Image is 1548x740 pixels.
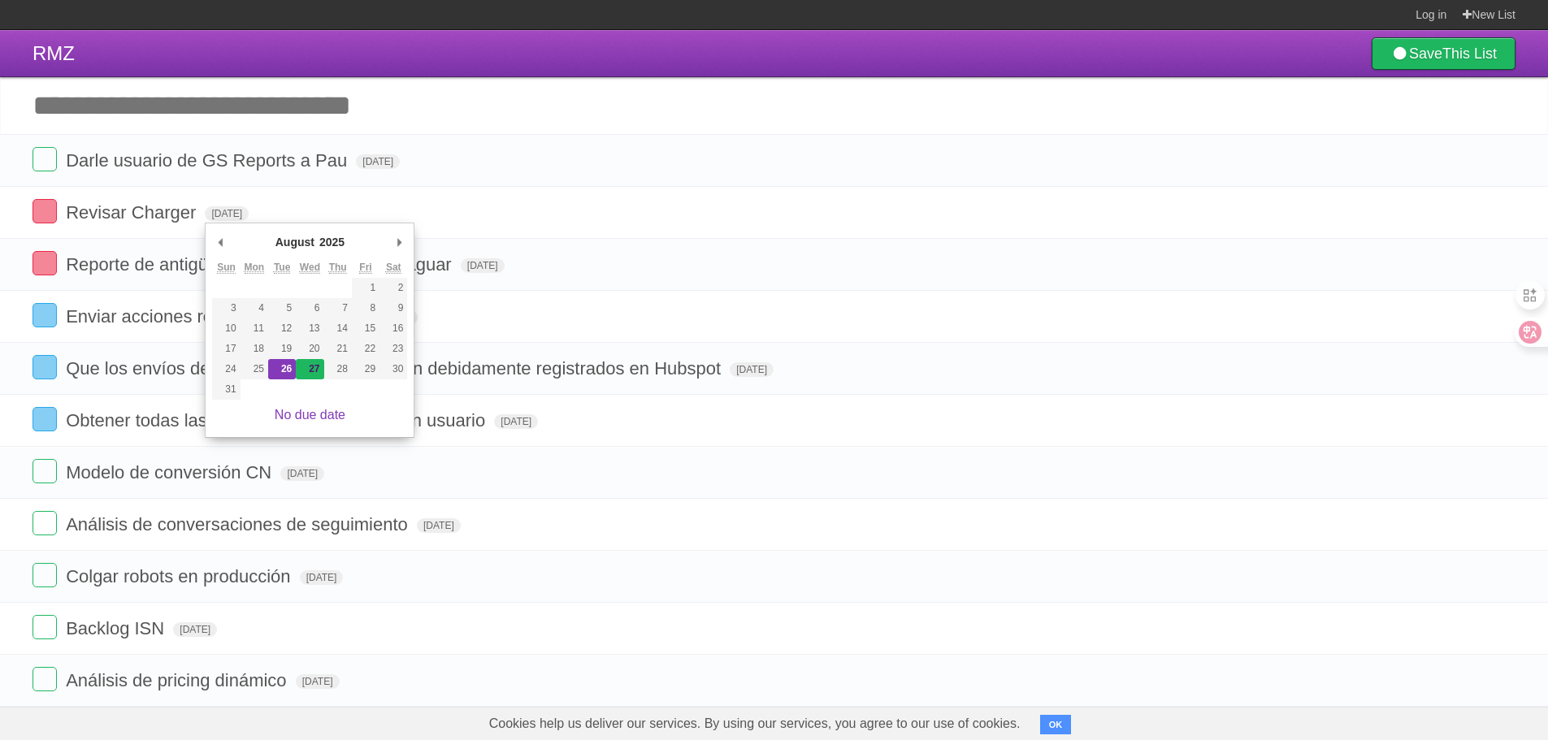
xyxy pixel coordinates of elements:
[352,298,379,318] button: 8
[296,339,323,359] button: 20
[241,339,268,359] button: 18
[275,408,345,422] a: No due date
[245,262,265,274] abbr: Monday
[352,318,379,339] button: 15
[379,318,407,339] button: 16
[66,670,290,690] span: Análisis de pricing dinámico
[352,359,379,379] button: 29
[317,230,347,254] div: 2025
[379,359,407,379] button: 30
[324,298,352,318] button: 7
[300,570,344,585] span: [DATE]
[461,258,505,273] span: [DATE]
[33,199,57,223] label: Done
[33,355,57,379] label: Done
[268,318,296,339] button: 12
[1040,715,1072,734] button: OK
[417,518,461,533] span: [DATE]
[268,339,296,359] button: 19
[33,147,57,171] label: Done
[274,262,290,274] abbr: Tuesday
[66,462,275,483] span: Modelo de conversión CN
[66,566,294,586] span: Colgar robots en producción
[379,278,407,298] button: 2
[280,466,324,481] span: [DATE]
[329,262,347,274] abbr: Thursday
[33,407,57,431] label: Done
[212,318,240,339] button: 10
[217,262,236,274] abbr: Sunday
[212,339,240,359] button: 17
[296,674,340,689] span: [DATE]
[33,303,57,327] label: Done
[300,262,320,274] abbr: Wednesday
[205,206,249,221] span: [DATE]
[352,339,379,359] button: 22
[1372,37,1515,70] a: SaveThis List
[173,622,217,637] span: [DATE]
[33,667,57,691] label: Done
[273,230,317,254] div: August
[33,459,57,483] label: Done
[33,615,57,639] label: Done
[324,359,352,379] button: 28
[494,414,538,429] span: [DATE]
[66,150,351,171] span: Darle usuario de GS Reports a Pau
[379,339,407,359] button: 23
[296,359,323,379] button: 27
[268,359,296,379] button: 26
[1442,45,1497,62] b: This List
[212,379,240,400] button: 31
[212,230,228,254] button: Previous Month
[386,262,401,274] abbr: Saturday
[66,514,412,534] span: Análisis de conversaciones de seguimiento
[212,359,240,379] button: 24
[324,339,352,359] button: 21
[473,708,1037,740] span: Cookies help us deliver our services. By using our services, you agree to our use of cookies.
[33,511,57,535] label: Done
[359,262,371,274] abbr: Friday
[352,278,379,298] button: 1
[33,563,57,587] label: Done
[730,362,774,377] span: [DATE]
[212,298,240,318] button: 3
[324,318,352,339] button: 14
[33,251,57,275] label: Done
[66,202,200,223] span: Revisar Charger
[391,230,407,254] button: Next Month
[66,254,456,275] span: Reporte de antigüedad de vacaciones de Jaguar
[268,298,296,318] button: 5
[66,358,725,379] span: Que los envíos de mensajes de hilos queden debidamente registrados en Hubspot
[66,618,168,638] span: Backlog ISN
[66,410,489,431] span: Obtener todas las llamadas por fechas de un usuario
[241,298,268,318] button: 4
[296,318,323,339] button: 13
[356,154,400,169] span: [DATE]
[241,318,268,339] button: 11
[66,306,369,327] span: Enviar acciones realizadas a Hubspot
[296,298,323,318] button: 6
[241,359,268,379] button: 25
[379,298,407,318] button: 9
[33,42,75,64] span: RMZ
